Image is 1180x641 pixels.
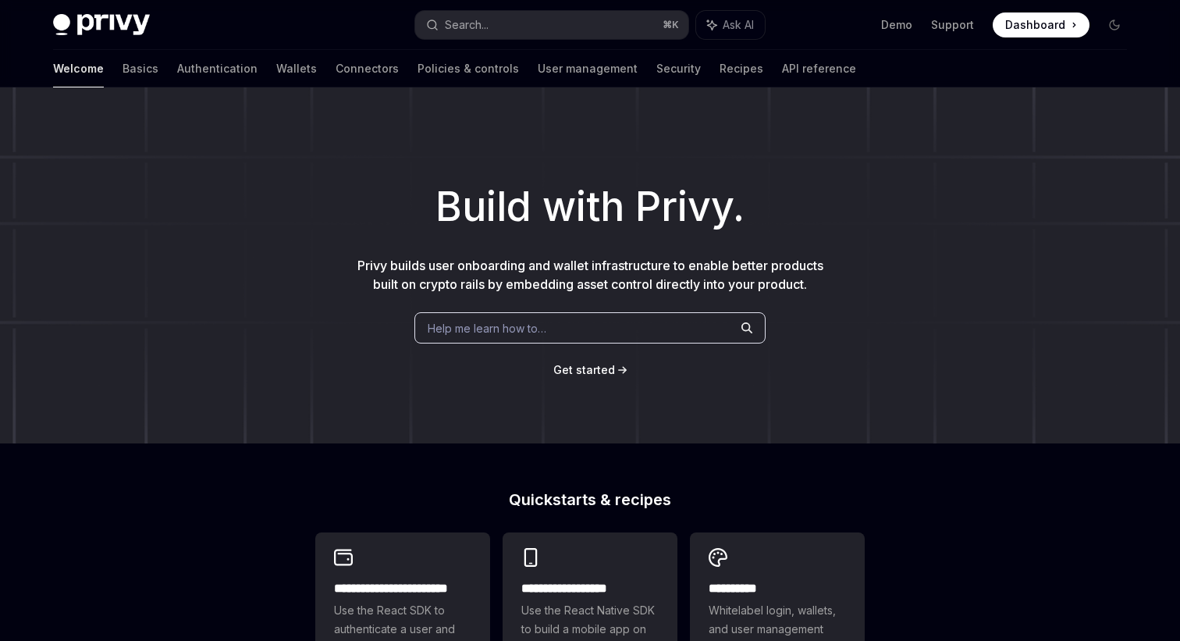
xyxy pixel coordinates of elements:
button: Ask AI [696,11,765,39]
div: Search... [445,16,489,34]
a: Support [931,17,974,33]
button: Search...⌘K [415,11,688,39]
a: Policies & controls [418,50,519,87]
span: ⌘ K [663,19,679,31]
a: Demo [881,17,912,33]
a: Basics [123,50,158,87]
a: Get started [553,362,615,378]
a: Authentication [177,50,258,87]
a: API reference [782,50,856,87]
span: Privy builds user onboarding and wallet infrastructure to enable better products built on crypto ... [357,258,823,292]
a: Recipes [720,50,763,87]
h2: Quickstarts & recipes [315,492,865,507]
a: Security [656,50,701,87]
span: Ask AI [723,17,754,33]
span: Help me learn how to… [428,320,546,337]
a: Dashboard [993,12,1089,37]
h1: Build with Privy. [25,176,1155,237]
a: Connectors [336,50,399,87]
button: Toggle dark mode [1102,12,1127,37]
a: Wallets [276,50,317,87]
a: User management [538,50,638,87]
a: Welcome [53,50,104,87]
span: Dashboard [1005,17,1065,33]
img: dark logo [53,14,150,36]
span: Get started [553,363,615,376]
